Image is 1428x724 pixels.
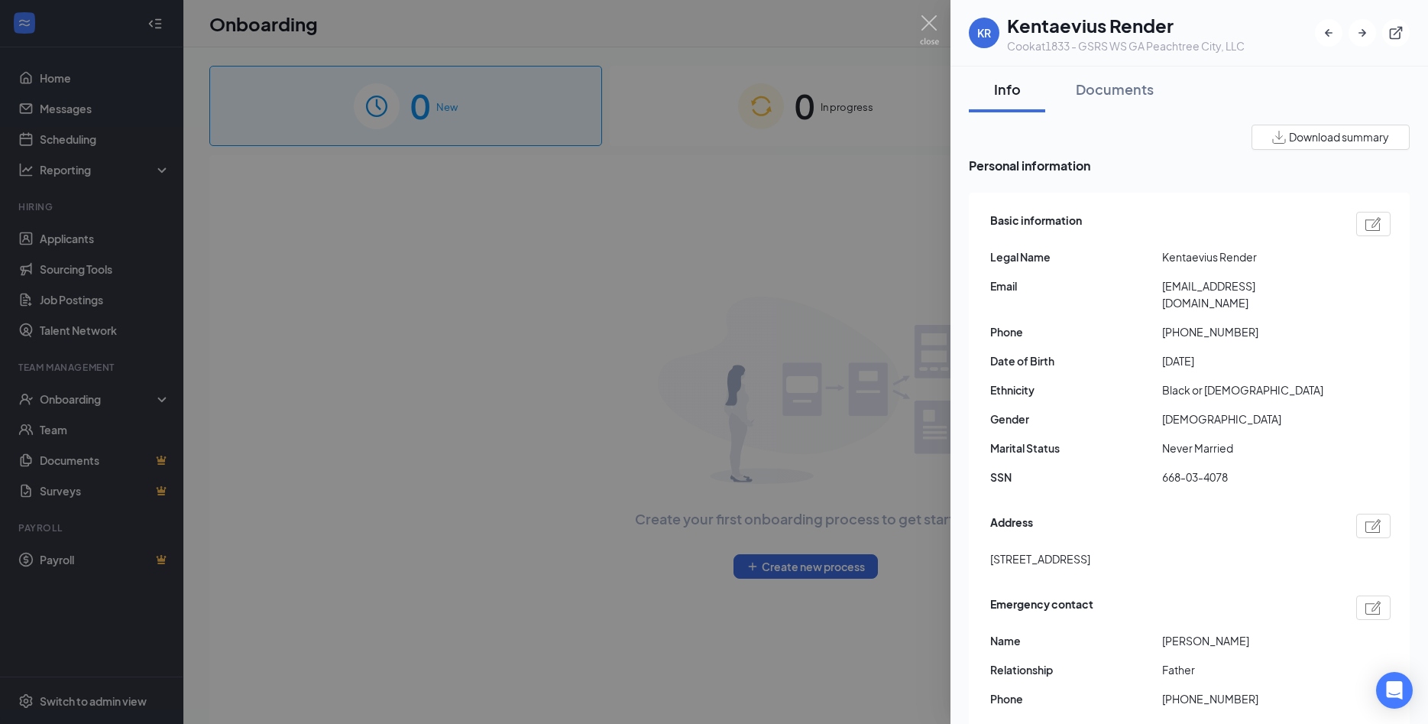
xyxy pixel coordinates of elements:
svg: ArrowLeftNew [1321,25,1336,41]
span: [PHONE_NUMBER] [1162,690,1334,707]
div: Info [984,80,1030,99]
span: Legal Name [990,248,1162,265]
div: Cook at 1833 - GSRS WS GA Peachtree City, LLC [1007,38,1245,54]
span: Name [990,632,1162,649]
svg: ArrowRight [1355,25,1370,41]
span: Gender [990,411,1162,427]
span: Download summary [1289,129,1389,145]
span: Address [990,514,1033,538]
button: ArrowRight [1349,19,1376,47]
span: Marital Status [990,440,1162,456]
span: Black or [DEMOGRAPHIC_DATA] [1162,381,1334,398]
span: Date of Birth [990,352,1162,369]
div: Documents [1076,80,1154,99]
span: Never Married [1162,440,1334,456]
button: ExternalLink [1382,19,1410,47]
button: ArrowLeftNew [1315,19,1342,47]
span: [PERSON_NAME] [1162,632,1334,649]
span: [STREET_ADDRESS] [990,550,1090,567]
span: Kentaevius Render [1162,248,1334,265]
span: 668-03-4078 [1162,469,1334,485]
span: Relationship [990,661,1162,678]
span: Personal information [969,156,1410,175]
div: Open Intercom Messenger [1376,672,1413,709]
span: Emergency contact [990,596,1093,620]
span: Phone [990,323,1162,340]
h1: Kentaevius Render [1007,12,1245,38]
span: Basic information [990,212,1082,236]
span: SSN [990,469,1162,485]
span: Father [1162,661,1334,678]
span: [PHONE_NUMBER] [1162,323,1334,340]
span: Email [990,278,1162,294]
span: Ethnicity [990,381,1162,398]
span: [DEMOGRAPHIC_DATA] [1162,411,1334,427]
button: Download summary [1252,125,1410,150]
span: Phone [990,690,1162,707]
svg: ExternalLink [1388,25,1404,41]
div: KR [977,25,991,41]
span: [EMAIL_ADDRESS][DOMAIN_NAME] [1162,278,1334,311]
span: [DATE] [1162,352,1334,369]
